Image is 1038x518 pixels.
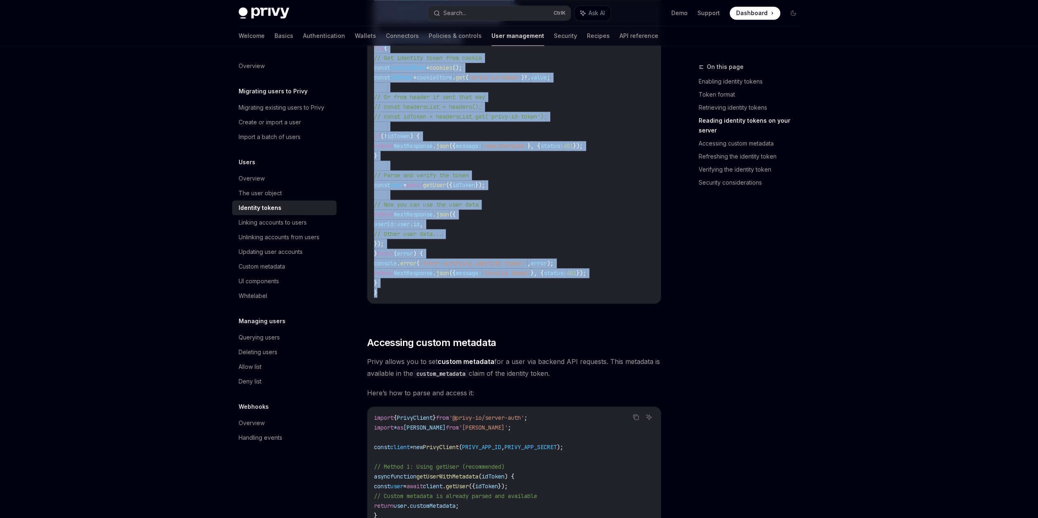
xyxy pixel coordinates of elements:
[527,142,540,150] span: }, {
[239,418,265,428] div: Overview
[239,26,265,46] a: Welcome
[384,132,387,140] span: !
[374,211,394,218] span: return
[403,423,446,431] span: [PERSON_NAME]
[374,220,397,228] span: userId:
[699,101,806,114] a: Retrieving identity tokens
[355,26,376,46] a: Wallets
[699,176,806,189] a: Security considerations
[374,172,469,179] span: // Parse and verify the token
[374,269,394,277] span: return
[433,414,436,421] span: }
[374,443,390,450] span: const
[400,260,416,267] span: error
[390,181,403,189] span: user
[413,443,423,450] span: new
[423,443,459,450] span: PrivyClient
[482,472,505,480] span: idToken
[232,230,336,245] a: Unlinking accounts from users
[553,10,566,16] span: Ctrl K
[573,142,583,150] span: });
[239,316,286,326] h5: Managing users
[239,103,324,112] div: Migrating existing users to Privy
[416,260,420,267] span: (
[475,482,498,489] span: idToken
[394,414,397,421] span: {
[239,291,267,301] div: Whitelabel
[410,443,413,450] span: =
[505,443,557,450] span: PRIVY_APP_SECRET
[367,356,661,379] span: Privy allows you to set for a user via backend API requests. This metadata is available in the cl...
[374,414,394,421] span: import
[232,59,336,73] a: Overview
[449,269,456,277] span: ({
[524,414,527,421] span: ;
[459,443,462,450] span: (
[239,276,279,286] div: UI components
[239,188,282,198] div: The user object
[384,44,387,52] span: {
[446,423,459,431] span: from
[456,269,482,277] span: message:
[469,74,521,81] span: 'privy-id-token'
[232,430,336,445] a: Handling events
[436,211,449,218] span: json
[498,482,508,489] span: });
[390,443,410,450] span: client
[531,74,547,81] span: value
[374,74,390,81] span: const
[390,472,416,480] span: function
[413,220,420,228] span: id
[443,482,446,489] span: .
[410,132,420,140] span: ) {
[381,132,384,140] span: (
[456,142,482,150] span: message:
[531,260,547,267] span: error
[433,269,436,277] span: .
[449,211,456,218] span: ({
[374,250,377,257] span: }
[374,289,377,296] span: }
[491,26,544,46] a: User management
[374,230,443,238] span: // Other user data...
[452,74,456,81] span: .
[436,142,449,150] span: json
[239,174,265,183] div: Overview
[239,433,282,443] div: Handling events
[239,333,280,342] div: Querying users
[557,443,563,450] span: );
[232,171,336,186] a: Overview
[446,482,469,489] span: getUser
[413,250,423,257] span: ) {
[394,142,433,150] span: NextResponse
[547,74,550,81] span: ;
[410,502,456,509] span: customMetadata
[446,181,452,189] span: ({
[374,132,381,140] span: if
[429,64,452,71] span: cookies
[374,103,482,110] span: // const headersList = headers();
[239,132,301,142] div: Import a batch of users
[407,181,423,189] span: await
[423,482,443,489] span: client
[303,26,345,46] a: Authentication
[239,377,261,386] div: Deny list
[377,250,394,257] span: catch
[428,6,571,20] button: Search...CtrlK
[416,472,478,480] span: getUserWithMetadata
[436,414,449,421] span: from
[394,211,433,218] span: NextResponse
[736,9,768,17] span: Dashboard
[567,269,576,277] span: 401
[482,142,527,150] span: 'Unauthorized'
[386,26,419,46] a: Connectors
[239,218,307,227] div: Linking accounts to users
[239,86,308,96] h5: Migrating users to Privy
[697,9,720,17] a: Support
[575,6,611,20] button: Ask AI
[239,157,255,167] h5: Users
[540,142,563,150] span: status:
[239,347,277,357] div: Deleting users
[416,74,452,81] span: cookieStore
[232,416,336,430] a: Overview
